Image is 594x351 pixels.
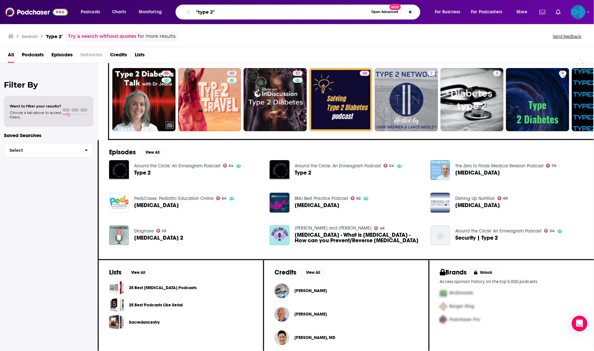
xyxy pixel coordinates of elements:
[4,148,79,152] span: Select
[275,307,289,322] img: Dr. Cyrus Khambatta
[182,5,427,20] div: Search podcasts, credits, & more...
[550,230,555,232] span: 54
[389,164,394,167] span: 54
[295,203,339,208] span: [MEDICAL_DATA]
[455,196,495,201] a: Dishing Up Nutrition
[302,269,325,276] button: View All
[216,196,227,200] a: 64
[275,284,289,298] img: Dobie Maxwell
[512,7,536,17] button: open menu
[134,196,214,201] a: PedsCases: Pediatric Education Online
[437,287,450,300] img: First Pro Logo
[129,319,160,326] a: Sacredancestry
[431,225,450,245] img: Security | Type 2
[109,268,150,276] a: ListsView All
[4,80,93,90] h2: Filter By
[135,49,145,63] span: Lists
[455,228,542,234] a: Around the Circle: An Enneagram Podcast
[546,164,557,168] a: 70
[362,70,367,77] span: 38
[275,280,418,301] button: Dobie MaxwellDobie Maxwell
[275,268,296,276] h2: Credits
[562,70,564,77] span: 9
[109,298,124,312] a: 25 Best Podcasts Like Serial
[455,203,500,208] span: [MEDICAL_DATA]
[389,4,401,10] span: New
[244,68,307,131] a: 37
[275,330,289,345] img: David T. Ahn, MD
[455,235,498,241] a: Security | Type 2
[110,49,127,63] a: Credits
[109,225,129,245] img: Diabetes type 2
[503,197,508,200] span: 69
[227,71,237,76] a: 33
[109,193,129,213] img: Type 2 Diabetes
[4,132,93,138] p: Saved Searches
[108,7,130,17] a: Charts
[230,70,234,77] span: 33
[68,33,136,40] a: Try a search without quotes
[8,49,14,63] span: All
[138,33,176,40] span: for more results
[430,7,469,17] button: open menu
[441,68,504,131] a: 5
[428,71,435,76] a: 7
[537,7,548,18] a: Show notifications dropdown
[375,68,438,131] a: 7
[76,7,108,17] button: open menu
[223,164,234,168] a: 54
[134,235,183,241] span: [MEDICAL_DATA] 2
[437,313,450,327] img: Third Pro Logo
[129,284,197,291] a: 25 Best [MEDICAL_DATA] Podcasts
[437,300,450,313] img: Second Pro Logo
[496,70,498,77] span: 5
[295,232,423,243] span: [MEDICAL_DATA] - What is [MEDICAL_DATA] - How can you Prevent/Reverse [MEDICAL_DATA]
[431,160,450,180] a: Type 2 Diabetes
[46,33,63,39] h3: "type 2"
[295,196,348,201] a: BMJ Best Practice Podcast
[109,148,164,156] a: EpisodesView All
[294,288,327,293] span: [PERSON_NAME]
[134,203,179,208] span: [MEDICAL_DATA]
[164,70,169,77] span: 55
[506,68,569,131] a: 9
[471,7,502,17] span: For Podcasters
[368,8,401,16] button: Open AdvancedNew
[80,49,102,63] span: Networks
[270,160,290,180] img: Type 2
[141,148,164,156] button: View All
[431,193,450,213] img: Type 2 Diabetes
[51,49,73,63] span: Episodes
[571,5,586,19] span: Logged in as backbonemedia
[371,10,398,14] span: Open Advanced
[134,235,183,241] a: Diabetes type 2
[275,304,418,325] button: Dr. Cyrus KhambattaDr. Cyrus Khambatta
[21,33,38,39] h3: Search
[5,6,68,18] img: Podchaser - Follow, Share and Rate Podcasts
[270,193,290,213] a: Type 2 diabetes
[22,49,44,63] a: Podcasts
[552,164,557,167] span: 70
[109,280,124,295] a: 25 Best Diabetes Podcasts
[156,229,167,233] a: 53
[553,7,563,18] a: Show notifications dropdown
[109,268,121,276] h2: Lists
[450,290,474,296] span: McDonalds
[134,163,220,169] a: Around the Circle: An Enneagram Podcast
[572,316,587,331] div: Open Intercom Messenger
[162,71,171,76] a: 55
[450,304,474,309] span: Burger King
[431,70,433,77] span: 7
[295,163,381,169] a: Around the Circle: An Enneagram Podcast
[294,312,327,317] a: Dr. Cyrus Khambatta
[351,196,361,200] a: 62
